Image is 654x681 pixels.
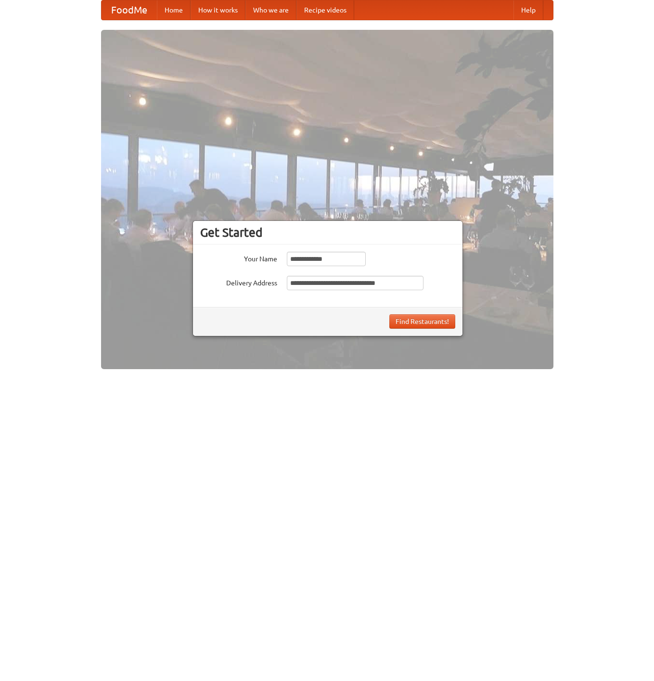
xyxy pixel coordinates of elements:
a: Home [157,0,191,20]
label: Delivery Address [200,276,277,288]
label: Your Name [200,252,277,264]
h3: Get Started [200,225,455,240]
button: Find Restaurants! [389,314,455,329]
a: Recipe videos [296,0,354,20]
a: FoodMe [102,0,157,20]
a: Who we are [245,0,296,20]
a: How it works [191,0,245,20]
a: Help [513,0,543,20]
